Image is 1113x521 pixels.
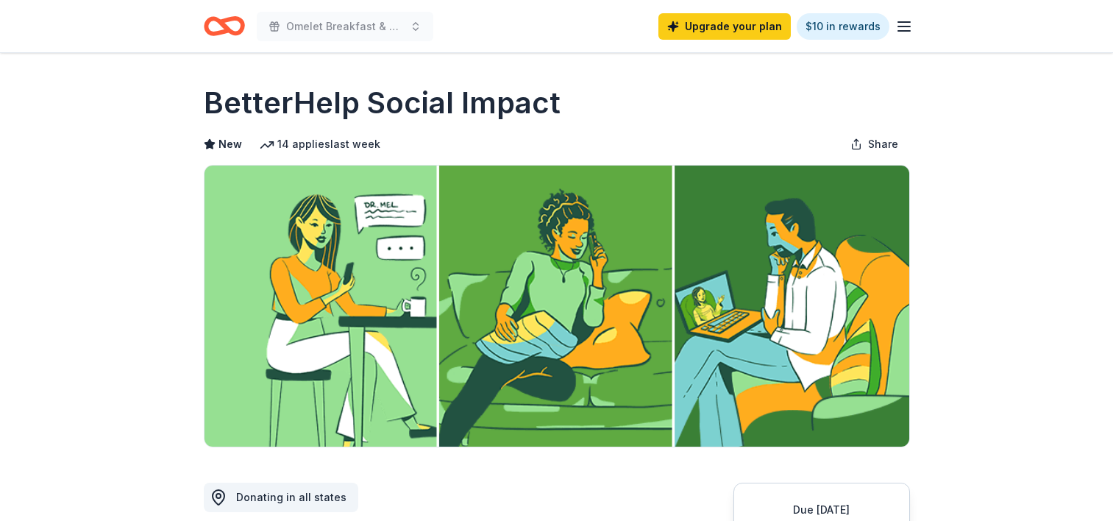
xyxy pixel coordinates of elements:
a: $10 in rewards [797,13,889,40]
div: 14 applies last week [260,135,380,153]
div: Due [DATE] [752,501,892,519]
span: Share [868,135,898,153]
a: Upgrade your plan [658,13,791,40]
a: Home [204,9,245,43]
span: Donating in all states [236,491,346,503]
span: Omelet Breakfast & Silent Auction Fundraiser [286,18,404,35]
span: New [218,135,242,153]
h1: BetterHelp Social Impact [204,82,561,124]
button: Share [839,130,910,159]
img: Image for BetterHelp Social Impact [205,166,909,447]
button: Omelet Breakfast & Silent Auction Fundraiser [257,12,433,41]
